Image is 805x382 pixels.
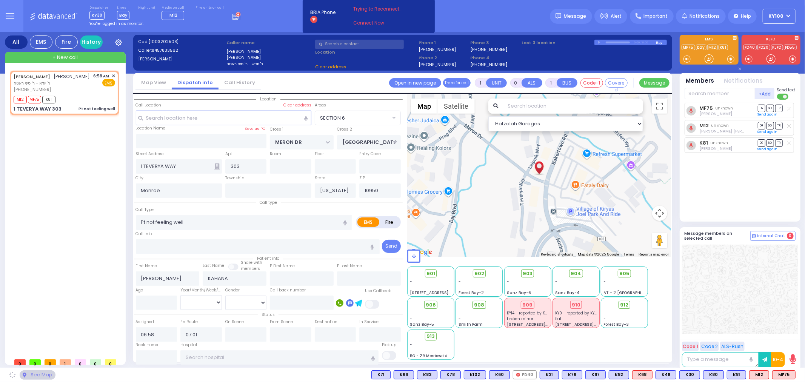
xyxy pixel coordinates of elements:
button: Send [382,240,401,253]
label: Call back number [270,287,306,293]
span: 906 [426,301,436,309]
button: Covered [605,78,628,88]
label: Cross 1 [270,126,283,132]
a: FD20 [757,45,770,50]
div: ALS [772,370,796,379]
label: Areas [315,102,326,108]
a: bay [696,45,706,50]
img: comment-alt.png [752,234,756,238]
span: - [410,342,413,347]
a: K81 [719,45,728,50]
span: members [241,266,260,271]
label: Pick up [382,342,396,348]
span: 908 [474,301,484,309]
span: Ky100 [769,13,784,20]
span: Help [741,13,751,20]
label: From Scene [270,319,293,325]
div: BLS [679,370,700,379]
div: MOSHE MORDCHE KAHANA [533,153,546,176]
label: ר' יודא - ר' סיני ראטה [226,61,312,67]
span: Clear address [315,64,346,70]
div: 910 [570,301,582,309]
div: K76 [562,370,582,379]
label: Last 3 location [522,40,594,46]
div: BLS [464,370,486,379]
span: - [410,284,413,290]
span: Forest Bay-3 [604,322,629,327]
span: DR [758,105,765,112]
span: SECTION 6 [320,114,345,122]
label: Gender [225,287,240,293]
label: Lines [117,6,129,10]
button: Ky100 [763,9,796,24]
span: [STREET_ADDRESS][PERSON_NAME] [410,290,482,296]
div: FD40 [513,370,537,379]
span: - [459,284,461,290]
label: Floor [315,151,324,157]
label: [PHONE_NUMBER] [470,62,508,67]
span: - [555,279,557,284]
span: KY9 - reported by KY42 [555,310,599,316]
span: 0 [14,359,26,365]
label: City [136,175,144,181]
button: Transfer call [443,78,471,88]
button: UNIT [486,78,507,88]
span: 8457833562 [152,47,178,53]
a: [PERSON_NAME] [14,74,50,80]
span: Patient info [253,256,283,261]
span: unknown [711,123,729,128]
div: K30 [679,370,700,379]
div: BLS [585,370,606,379]
div: BLS [540,370,559,379]
a: Send again [758,147,778,151]
a: MF75 [682,45,695,50]
label: [PERSON_NAME] [138,56,224,62]
div: Pt not feeling well [78,106,115,112]
img: red-radio-icon.svg [516,373,520,377]
span: DR [758,139,765,146]
div: K66 [394,370,414,379]
span: flat [555,316,562,322]
span: Notifications [690,13,720,20]
label: ZIP [359,175,365,181]
span: - [459,316,461,322]
a: Open in new page [389,78,441,88]
span: SECTION 6 [315,111,401,125]
span: Berish Mertz [699,146,732,151]
label: Call Info [136,231,152,237]
a: Call History [219,79,261,86]
span: unknown [716,105,733,111]
div: See map [20,370,55,380]
button: Message [639,78,670,88]
label: Cross 2 [337,126,352,132]
a: Connect Now [353,20,413,26]
label: Call Location [136,102,162,108]
div: BLS [371,370,391,379]
button: Show satellite imagery [437,99,475,114]
label: On Scene [225,319,244,325]
span: Phone 4 [470,55,519,61]
div: BLS [440,370,461,379]
span: M12 [169,12,177,18]
label: Street Address [136,151,165,157]
label: Age [136,287,143,293]
button: Show street map [411,99,437,114]
span: Status [258,312,279,317]
span: Trying to Reconnect... [353,6,413,12]
span: 0 [45,359,56,365]
a: MF75 [699,105,713,111]
span: TR [775,122,783,129]
span: EMS [102,79,115,86]
div: 1 TEVERYA WAY 303 [14,105,62,113]
span: 913 [427,333,435,340]
span: K81 [42,96,55,103]
span: Phone 3 [470,40,519,46]
div: ALS [632,370,653,379]
span: Smith Farm [459,322,483,327]
span: ✕ [112,73,115,79]
button: Members [686,77,714,85]
span: KY30 [89,11,105,20]
span: + New call [52,54,78,61]
button: Notifications [724,77,763,85]
div: K67 [585,370,606,379]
